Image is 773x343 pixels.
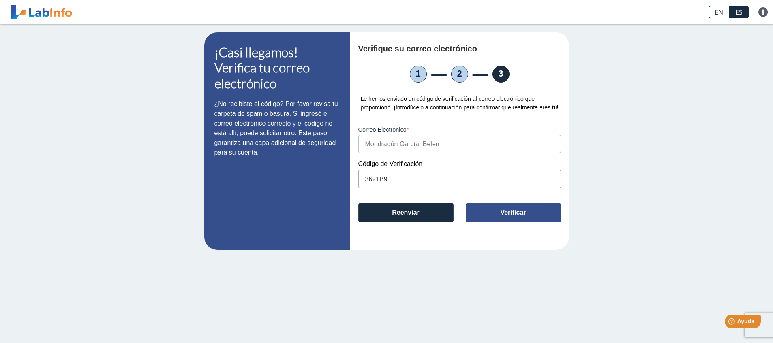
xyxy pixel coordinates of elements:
[451,66,468,83] li: 2
[358,95,561,112] div: Le hemos enviado un código de verificación al correo electrónico que proporcionó. ¡Introdúcelo a ...
[466,203,561,222] button: Verificar
[358,135,561,153] input: Mondragón García, Belen
[709,6,729,18] a: EN
[358,203,454,222] button: Reenviar
[214,99,340,158] p: ¿No recibiste el código? Por favor revisa tu carpeta de spam o basura. Si ingresó el correo elect...
[701,311,764,334] iframe: Help widget launcher
[358,44,515,53] h4: Verifique su correo electrónico
[492,66,510,83] li: 3
[358,170,561,188] input: _ _ _ _ _ _
[214,45,340,91] h1: ¡Casi llegamos! Verifica tu correo electrónico
[358,126,561,133] label: Correo Electronico
[410,66,427,83] li: 1
[729,6,749,18] a: ES
[358,160,561,168] label: Código de Verificación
